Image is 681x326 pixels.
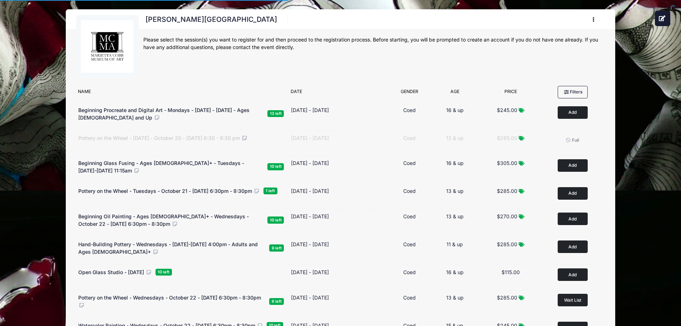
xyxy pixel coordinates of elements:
span: Open Glass Studio - [DATE] [78,269,144,275]
span: $285.00 [497,241,517,247]
span: Beginning Procreate and Digital Art - Mondays - [DATE] - [DATE] - Ages [DEMOGRAPHIC_DATA] and Up [78,107,250,121]
span: 10 left [267,216,284,223]
span: Pottery on the Wheel - [DATE] - October 20 - [DATE] 6:30 - 8:30 pm [78,135,240,141]
span: $305.00 [497,160,517,166]
span: 16 & up [446,269,464,275]
div: [DATE] - [DATE] [291,268,329,276]
button: Add [558,268,588,281]
button: Add [558,159,588,172]
div: [DATE] - [DATE] [291,294,329,301]
span: 6 left [269,298,284,305]
span: Coed [403,295,416,301]
span: 11 & up [446,241,463,247]
span: Coed [403,160,416,166]
span: 1 left [263,188,277,194]
span: Wait List [564,297,581,303]
span: Coed [403,107,416,113]
span: 16 & up [446,107,464,113]
div: [DATE] - [DATE] [291,213,329,220]
div: [DATE] - [DATE] [291,187,329,195]
span: 13 left [267,110,284,117]
span: $245.00 [497,107,517,113]
button: Wait List [558,294,588,306]
div: [DATE] - [DATE] [291,134,329,142]
span: $270.00 [497,213,517,219]
button: Filters [558,86,588,98]
span: 13 & up [446,295,464,301]
div: [DATE] - [DATE] [291,159,329,167]
span: $115.00 [502,269,520,275]
img: logo [80,20,134,73]
span: Beginning Glass Fusing - Ages [DEMOGRAPHIC_DATA]+ - Tuesdays - [DATE]-[DATE] 11:15am [78,160,244,174]
span: 16 & up [446,160,464,166]
h1: [PERSON_NAME][GEOGRAPHIC_DATA] [143,13,280,26]
span: Coed [403,213,416,219]
span: 13 & up [446,213,464,219]
div: Please select the session(s) you want to register for and then proceed to the registration proces... [143,36,605,51]
span: Coed [403,269,416,275]
span: Coed [403,241,416,247]
span: $285.00 [497,295,517,301]
button: Add [558,213,588,225]
div: Price [479,88,543,98]
button: Add [558,187,588,200]
button: Add [558,106,588,119]
span: Pottery on the Wheel - Wednesdays - October 22 - [DATE] 6:30pm - 8:30pm [78,295,261,301]
div: [DATE] - [DATE] [291,240,329,248]
span: Hand-Building Pottery - Wednesdays - [DATE]-[DATE] 4:00pm - Adults and Ages [DEMOGRAPHIC_DATA]+ [78,241,258,255]
span: Beginning Oil Painting - Ages [DEMOGRAPHIC_DATA]+ - Wednesdays - October 22 - [DATE] 6:30pm - 8:30pm [78,213,249,227]
div: Age [431,88,479,98]
span: 10 left [156,269,172,276]
div: Gender [388,88,431,98]
span: $285.00 [497,135,517,141]
span: Coed [403,135,416,141]
button: Full [558,134,588,146]
span: 10 left [267,163,284,170]
div: Date [287,88,389,98]
span: $285.00 [497,188,517,194]
span: 13 & up [446,135,464,141]
button: Add [558,240,588,253]
div: [DATE] - [DATE] [291,106,329,114]
span: Coed [403,188,416,194]
span: 9 left [269,244,284,251]
div: Name [74,88,287,98]
span: 13 & up [446,188,464,194]
span: Pottery on the Wheel - Tuesdays - October 21 - [DATE] 6:30pm - 8:30pm [78,188,252,194]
